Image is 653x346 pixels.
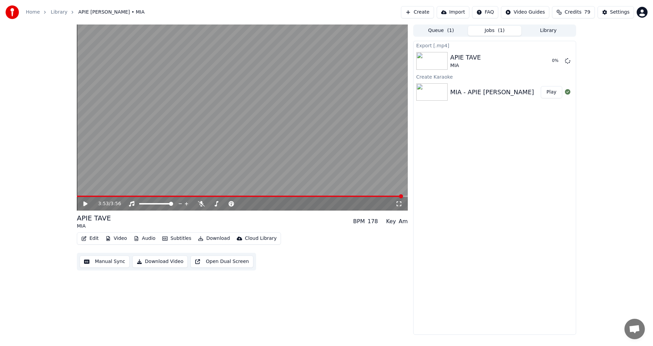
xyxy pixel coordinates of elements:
[80,256,130,268] button: Manual Sync
[26,9,145,16] nav: breadcrumb
[98,200,115,207] div: /
[541,86,562,98] button: Play
[386,217,396,226] div: Key
[160,234,194,243] button: Subtitles
[450,62,481,69] div: MIA
[450,53,481,62] div: APIE TAVE
[51,9,67,16] a: Library
[598,6,634,18] button: Settings
[98,200,109,207] span: 3:53
[353,217,365,226] div: BPM
[77,213,111,223] div: APIE TAVE
[552,6,595,18] button: Credits79
[111,200,121,207] span: 3:56
[77,223,111,230] div: MIA
[501,6,549,18] button: Video Guides
[78,9,145,16] span: APIE [PERSON_NAME] • MIA
[472,6,498,18] button: FAQ
[131,234,158,243] button: Audio
[245,235,277,242] div: Cloud Library
[450,87,534,97] div: MIA - APIE [PERSON_NAME]
[26,9,40,16] a: Home
[552,58,562,64] div: 0 %
[103,234,130,243] button: Video
[610,9,630,16] div: Settings
[401,6,434,18] button: Create
[195,234,233,243] button: Download
[368,217,378,226] div: 178
[437,6,469,18] button: Import
[468,26,522,36] button: Jobs
[584,9,590,16] span: 79
[132,256,188,268] button: Download Video
[414,41,576,49] div: Export [.mp4]
[498,27,505,34] span: ( 1 )
[190,256,253,268] button: Open Dual Screen
[624,319,645,339] a: Open chat
[79,234,101,243] button: Edit
[565,9,581,16] span: Credits
[414,72,576,81] div: Create Karaoke
[414,26,468,36] button: Queue
[521,26,575,36] button: Library
[399,217,408,226] div: Am
[447,27,454,34] span: ( 1 )
[5,5,19,19] img: youka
